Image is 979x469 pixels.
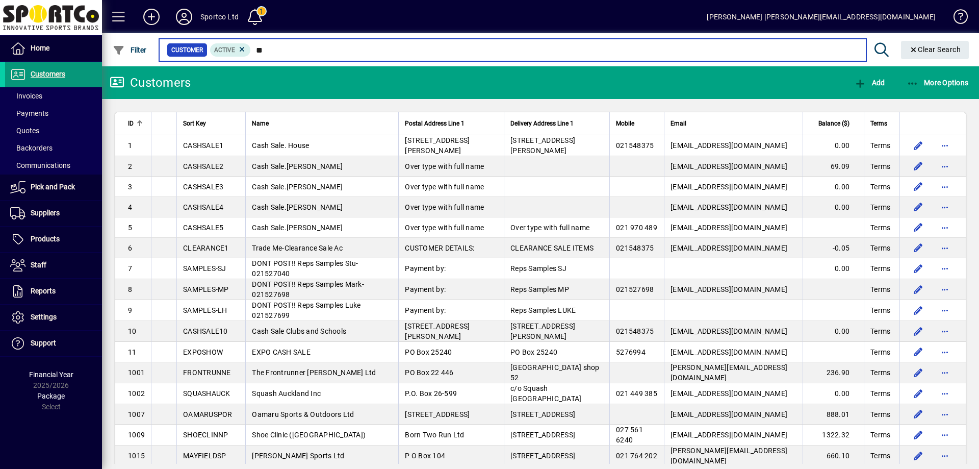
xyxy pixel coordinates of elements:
[405,452,445,460] span: P O Box 104
[616,118,658,129] div: Mobile
[910,219,926,236] button: Edit
[803,156,864,177] td: 69.09
[252,162,343,170] span: Cash Sale.[PERSON_NAME]
[252,280,364,299] span: DONT POST!! Reps Samples Mark-021527698
[616,348,646,356] span: 5276994
[910,260,926,277] button: Edit
[803,197,864,217] td: 0.00
[5,157,102,174] a: Communications
[937,385,953,402] button: More options
[128,348,137,356] span: 11
[671,348,787,356] span: [EMAIL_ADDRESS][DOMAIN_NAME]
[405,118,465,129] span: Postal Address Line 1
[128,410,145,418] span: 1007
[405,368,453,377] span: PO Box 22 446
[405,322,470,340] span: [STREET_ADDRESS][PERSON_NAME]
[904,73,971,92] button: More Options
[671,389,787,398] span: [EMAIL_ADDRESS][DOMAIN_NAME]
[910,240,926,256] button: Edit
[31,287,56,295] span: Reports
[252,183,343,191] span: Cash Sale.[PERSON_NAME]
[671,410,787,418] span: [EMAIL_ADDRESS][DOMAIN_NAME]
[128,431,145,439] span: 1009
[910,448,926,464] button: Edit
[252,141,309,150] span: Cash Sale. House
[510,410,575,418] span: [STREET_ADDRESS]
[128,224,132,232] span: 5
[31,183,75,191] span: Pick and Pack
[510,363,600,382] span: [GEOGRAPHIC_DATA] shop 52
[616,118,634,129] span: Mobile
[5,36,102,61] a: Home
[870,118,887,129] span: Terms
[937,344,953,360] button: More options
[510,348,557,356] span: PO Box 25240
[616,452,657,460] span: 021 764 202
[183,162,223,170] span: CASHSALE2
[110,75,191,91] div: Customers
[671,327,787,335] span: [EMAIL_ADDRESS][DOMAIN_NAME]
[937,364,953,381] button: More options
[183,410,233,418] span: OAMARUSPOR
[405,348,452,356] span: PO Box 25240
[128,183,132,191] span: 3
[616,426,643,444] span: 027 561 6240
[5,175,102,200] a: Pick and Pack
[10,92,42,100] span: Invoices
[616,141,654,150] span: 021548375
[818,118,849,129] span: Balance ($)
[405,389,457,398] span: P.O. Box 26-599
[10,161,70,169] span: Communications
[405,244,474,252] span: CUSTOMER DETAILS:
[937,219,953,236] button: More options
[113,46,147,54] span: Filter
[128,389,145,398] span: 1002
[870,140,890,151] span: Terms
[510,224,589,232] span: Over type with full name
[870,430,890,440] span: Terms
[671,447,787,465] span: [PERSON_NAME][EMAIL_ADDRESS][DOMAIN_NAME]
[510,431,575,439] span: [STREET_ADDRESS]
[128,452,145,460] span: 1015
[937,406,953,423] button: More options
[910,323,926,339] button: Edit
[852,73,887,92] button: Add
[937,281,953,298] button: More options
[405,183,484,191] span: Over type with full name
[252,259,358,278] span: DONT POST!! Reps Samples Stu-021527040
[183,264,226,273] span: SAMPLES-SJ
[510,322,575,340] span: [STREET_ADDRESS][PERSON_NAME]
[31,70,65,78] span: Customers
[37,392,65,400] span: Package
[171,45,203,55] span: Customer
[803,425,864,446] td: 1322.32
[854,79,885,87] span: Add
[870,284,890,294] span: Terms
[910,281,926,298] button: Edit
[5,253,102,278] a: Staff
[5,305,102,330] a: Settings
[616,244,654,252] span: 021548375
[671,162,787,170] span: [EMAIL_ADDRESS][DOMAIN_NAME]
[183,285,229,293] span: SAMPLES-MP
[405,264,446,273] span: Payment by:
[803,446,864,466] td: 660.10
[870,451,890,461] span: Terms
[671,285,787,293] span: [EMAIL_ADDRESS][DOMAIN_NAME]
[183,224,223,232] span: CASHSALE5
[183,452,226,460] span: MAYFIELDSP
[803,177,864,197] td: 0.00
[937,260,953,277] button: More options
[946,2,966,35] a: Knowledge Base
[910,158,926,175] button: Edit
[870,305,890,315] span: Terms
[910,199,926,215] button: Edit
[183,183,223,191] span: CASHSALE3
[183,244,229,252] span: CLEARANCE1
[10,144,53,152] span: Backorders
[803,383,864,404] td: 0.00
[10,127,39,135] span: Quotes
[910,406,926,423] button: Edit
[671,203,787,211] span: [EMAIL_ADDRESS][DOMAIN_NAME]
[937,137,953,154] button: More options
